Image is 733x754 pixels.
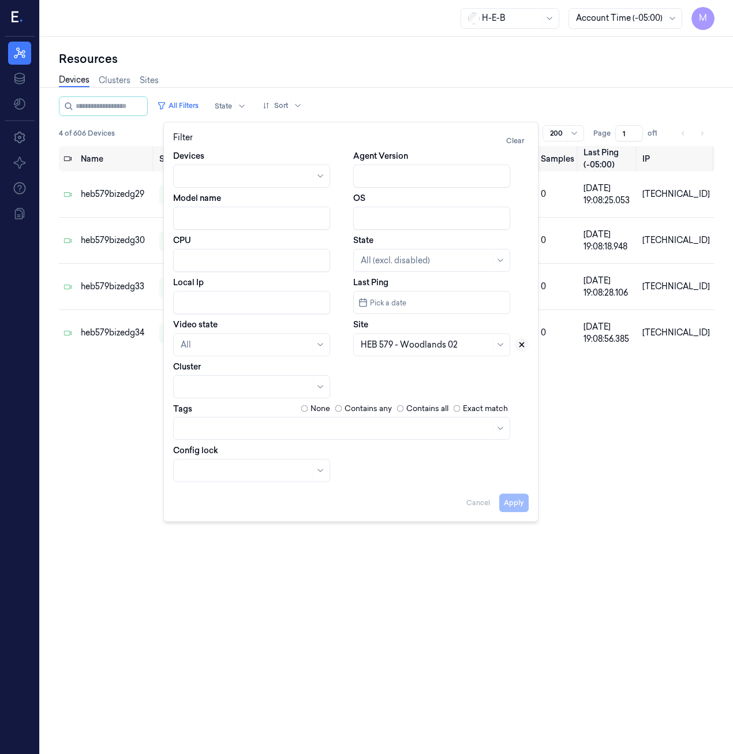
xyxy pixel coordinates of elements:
[173,361,201,372] label: Cluster
[155,146,207,171] th: State
[81,188,150,200] div: heb579bizedg29
[353,234,373,246] label: State
[159,278,203,296] div: ready
[353,319,368,330] label: Site
[541,188,574,200] div: 0
[584,182,633,207] div: [DATE] 19:08:25.053
[99,74,130,87] a: Clusters
[642,281,710,293] div: [TECHNICAL_ID]
[541,281,574,293] div: 0
[642,188,710,200] div: [TECHNICAL_ID]
[406,403,448,415] label: Contains all
[159,324,203,342] div: ready
[536,146,579,171] th: Samples
[675,125,710,141] nav: pagination
[159,185,203,204] div: ready
[502,132,529,150] button: Clear
[593,128,611,139] span: Page
[173,277,204,288] label: Local Ip
[648,128,666,139] span: of 1
[59,51,715,67] div: Resources
[173,319,218,330] label: Video state
[353,192,365,204] label: OS
[173,445,218,456] label: Config lock
[579,146,638,171] th: Last Ping (-05:00)
[173,192,221,204] label: Model name
[173,405,192,413] label: Tags
[463,403,508,415] label: Exact match
[59,74,89,87] a: Devices
[173,234,191,246] label: CPU
[140,74,159,87] a: Sites
[173,150,204,162] label: Devices
[76,146,155,171] th: Name
[584,229,633,253] div: [DATE] 19:08:18.948
[541,234,574,247] div: 0
[159,232,203,250] div: ready
[353,150,408,162] label: Agent Version
[81,327,150,339] div: heb579bizedg34
[345,403,392,415] label: Contains any
[691,7,715,30] button: M
[642,327,710,339] div: [TECHNICAL_ID]
[353,277,388,288] label: Last Ping
[584,275,633,299] div: [DATE] 19:08:28.106
[173,132,529,150] div: Filter
[368,297,406,308] span: Pick a date
[642,234,710,247] div: [TECHNICAL_ID]
[638,146,715,171] th: IP
[81,281,150,293] div: heb579bizedg33
[152,96,203,115] button: All Filters
[584,321,633,345] div: [DATE] 19:08:56.385
[353,291,510,314] button: Pick a date
[81,234,150,247] div: heb579bizedg30
[311,403,330,415] label: None
[541,327,574,339] div: 0
[59,128,115,139] span: 4 of 606 Devices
